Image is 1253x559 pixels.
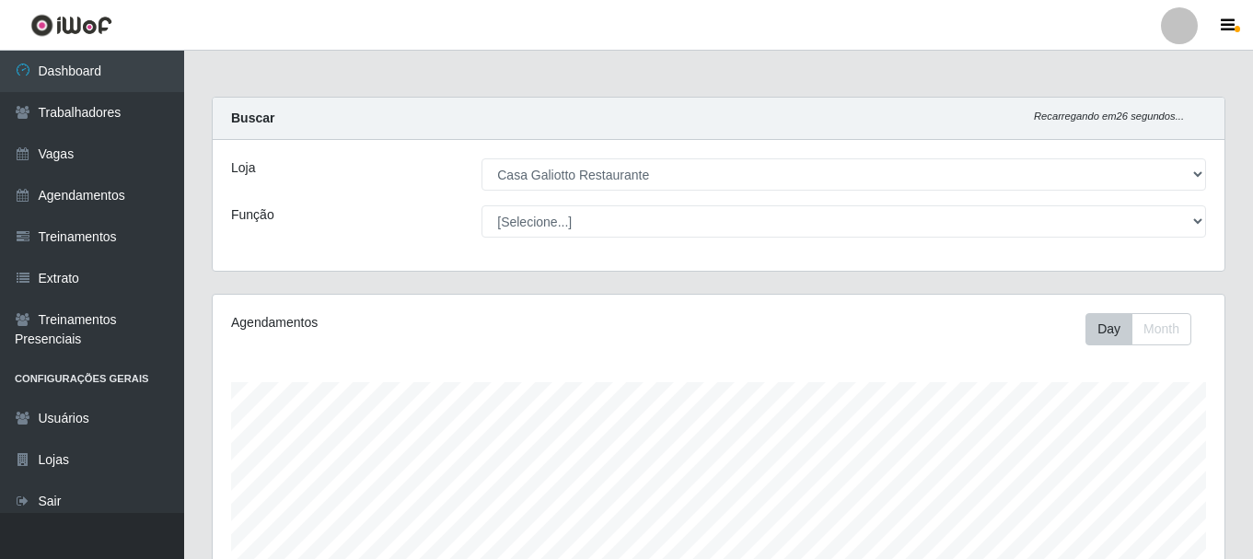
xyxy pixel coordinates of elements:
[1034,111,1184,122] i: Recarregando em 26 segundos...
[1131,313,1191,345] button: Month
[231,313,621,332] div: Agendamentos
[1085,313,1191,345] div: First group
[1085,313,1132,345] button: Day
[1085,313,1206,345] div: Toolbar with button groups
[231,205,274,225] label: Função
[30,14,112,37] img: CoreUI Logo
[231,158,255,178] label: Loja
[231,111,274,125] strong: Buscar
